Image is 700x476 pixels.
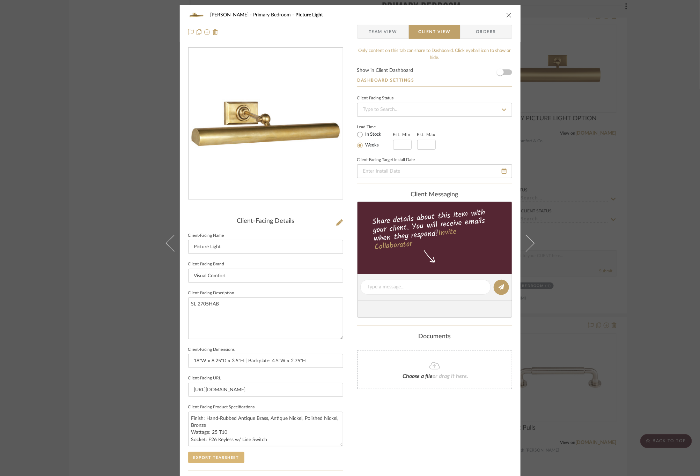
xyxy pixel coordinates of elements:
[188,377,221,380] label: Client-Facing URL
[364,131,382,138] label: In Stock
[188,234,224,237] label: Client-Facing Name
[296,13,323,17] span: Picture Light
[213,29,218,35] img: Remove from project
[188,348,235,352] label: Client-Facing Dimensions
[357,97,394,100] div: Client-Facing Status
[356,206,513,253] div: Share details about this item with your client. You will receive emails when they respond!
[357,130,393,150] mat-radio-group: Select item type
[357,124,393,130] label: Lead Time
[357,158,415,162] label: Client-Facing Target Install Date
[188,354,343,368] input: Enter item dimensions
[188,263,224,266] label: Client-Facing Brand
[357,333,512,341] div: Documents
[188,406,255,409] label: Client-Facing Product Specifications
[369,25,397,39] span: Team View
[403,373,433,379] span: Choose a file
[364,142,379,149] label: Weeks
[506,12,512,18] button: close
[357,191,512,199] div: client Messaging
[189,48,343,199] div: 0
[357,77,415,83] button: Dashboard Settings
[357,103,512,117] input: Type to Search…
[433,373,469,379] span: or drag it here.
[419,25,451,39] span: Client View
[188,292,235,295] label: Client-Facing Description
[188,383,343,397] input: Enter item URL
[253,13,296,17] span: Primary Bedroom
[357,164,512,178] input: Enter Install Date
[188,240,343,254] input: Enter Client-Facing Item Name
[188,218,343,225] div: Client-Facing Details
[468,25,504,39] span: Orders
[357,47,512,61] div: Only content on this tab can share to Dashboard. Click eyeball icon to show or hide.
[417,132,436,137] label: Est. Max
[188,452,244,463] button: Export Tearsheet
[190,48,341,199] img: 9a5fd9e1-a819-4220-87aa-191e9f77b1bf_436x436.jpg
[188,269,343,283] input: Enter Client-Facing Brand
[211,13,253,17] span: [PERSON_NAME]
[188,8,205,22] img: 9a5fd9e1-a819-4220-87aa-191e9f77b1bf_48x40.jpg
[393,132,411,137] label: Est. Min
